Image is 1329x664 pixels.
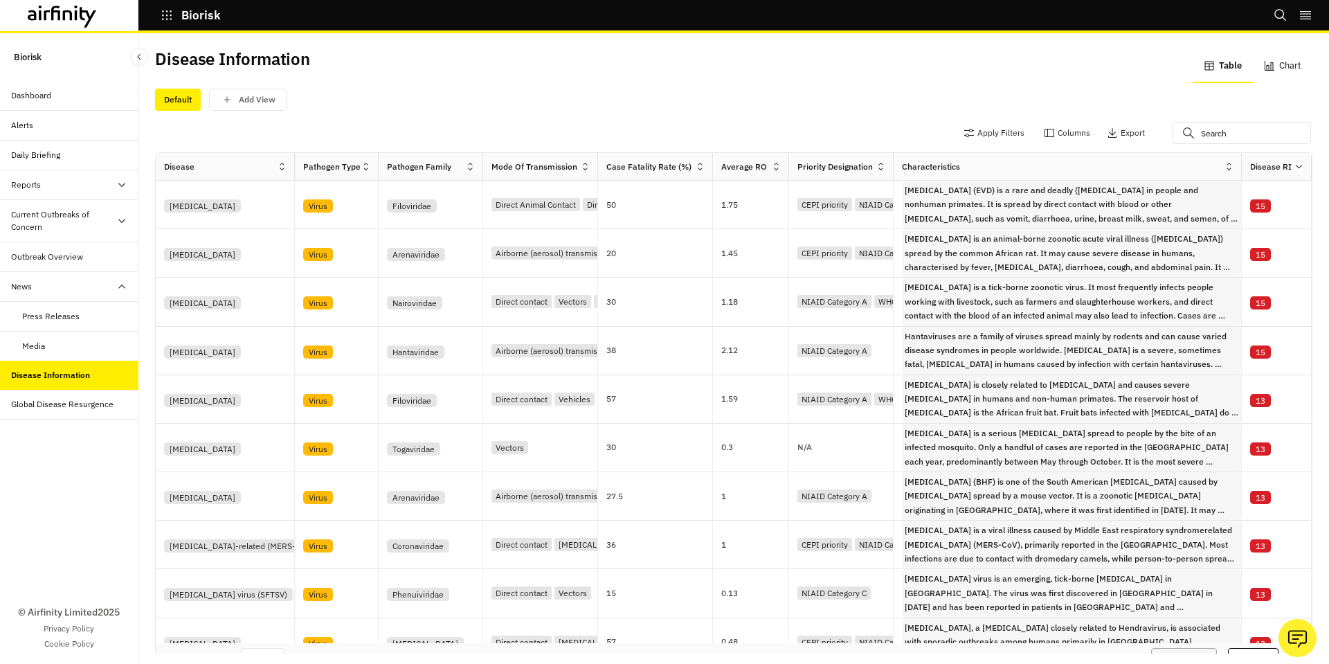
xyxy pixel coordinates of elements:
div: Airborne (aerosol) transmission [491,344,617,357]
p: 20 [606,246,712,260]
div: NIAID Category C [797,586,871,600]
div: Direct contact [491,538,552,551]
div: NIAID Category A [797,393,871,406]
p: 30 [606,295,712,309]
div: Virus [303,346,333,359]
div: Global Disease Resurgence [11,398,114,411]
div: Direct contact [491,393,552,406]
div: Nairoviridae [387,296,442,309]
div: 13 [1250,394,1271,407]
div: [MEDICAL_DATA] [554,636,629,649]
div: Current Outbreaks of Concern [11,208,116,233]
span: Crimean-Congo Hemorrhagic Fever is a tick-borne zoonotic virus. It most frequently infects people... [905,280,1238,323]
div: Vehicles [554,393,595,406]
div: Vehicles [594,295,634,308]
div: 15 [1250,199,1271,213]
div: Vectors [554,586,591,600]
div: Disease [164,161,195,173]
p: © Airfinity Limited 2025 [18,605,120,620]
div: [MEDICAL_DATA] [164,346,241,359]
div: NIAID Category A [855,246,929,260]
div: [MEDICAL_DATA] [554,538,629,551]
div: [MEDICAL_DATA]-related (MERS-CoV) [164,539,318,553]
p: 1.45 [721,246,789,260]
div: Vectors [491,441,528,454]
p: 50 [606,198,712,212]
p: 0.3 [721,440,789,454]
span: Marburg virus is closely related to Ebola virus and causes severe hemorrhagic fever in humans and... [905,378,1238,420]
div: 13 [1250,588,1271,601]
p: 0.48 [721,635,789,649]
div: Disease RI [1250,161,1292,173]
p: Hantaviruses are a family of viruses spread mainly by rodents and can cause varied disease syndro... [905,331,1229,412]
div: Pathogen Type [303,161,361,173]
div: Direct contact [491,295,552,308]
p: Biorisk [181,9,221,21]
div: NIAID Category A [855,198,929,211]
button: Table [1193,50,1253,83]
p: [MEDICAL_DATA] is a viral illness caused by Middle East respiratory syndromerelated [MEDICAL_DATA... [905,525,1234,606]
div: Filoviridae [387,394,437,407]
p: 30 [606,440,712,454]
div: Phenuiviridae [387,588,449,601]
p: 1 [721,490,789,503]
div: WHO priority [874,295,930,308]
a: Cookie Policy [44,638,94,650]
div: [MEDICAL_DATA] [164,199,241,213]
p: [MEDICAL_DATA] (BHF) is one of the South American [MEDICAL_DATA] caused by [MEDICAL_DATA] spread ... [905,476,1224,529]
div: Hantaviridae [387,346,444,359]
p: Biorisk [14,44,42,70]
span: Middle East respiratory syndrome is a viral illness caused by Middle East respiratory syndromerel... [905,523,1238,566]
div: NIAID Category A [797,344,871,357]
p: 15 [606,586,712,600]
span: Severe fever with thrombocytopenia syndrome virus is an emerging, tick-borne infectious disease i... [905,572,1238,614]
div: CEPI priority [797,636,852,649]
div: Airborne (aerosol) transmission [491,490,617,503]
div: [MEDICAL_DATA] [387,637,464,650]
p: 2.12 [721,343,789,357]
div: Media [22,340,45,352]
div: [MEDICAL_DATA] [164,394,241,407]
div: CEPI priority [797,246,852,260]
p: N/A [797,443,812,451]
div: NIAID Category A [797,490,871,503]
p: 0.13 [721,586,789,600]
div: Reports [11,179,41,191]
div: NIAID Category C [855,538,928,551]
div: Direct contact [583,198,643,211]
p: 36 [606,538,712,552]
div: [MEDICAL_DATA] [164,296,241,309]
p: 1 [721,538,789,552]
span: Bolivian hemorrhagic fever (BHF) is one of the South American Hemorrhagic Fevers caused by Machup... [905,475,1238,517]
div: Mode of Transmission [491,161,577,173]
p: 38 [606,343,712,357]
div: NIAID Category C [855,636,928,649]
div: Airborne (aerosol) transmission [491,246,617,260]
div: [MEDICAL_DATA] [164,248,241,261]
input: Search [1173,122,1311,144]
div: Virus [303,491,333,504]
button: Ask our analysts [1278,619,1317,657]
button: Close Sidebar [130,48,148,66]
div: CEPI priority [797,538,852,551]
div: Arenaviridae [387,491,445,504]
div: Coronaviridae [387,539,449,553]
div: Virus [303,588,333,601]
p: 57 [606,392,712,406]
p: 1.59 [721,392,789,406]
div: 13 [1250,539,1271,553]
div: Case Fatality Rate (%) [606,161,691,173]
div: 13 [1250,637,1271,650]
div: Disease Information [11,369,90,382]
div: 13 [1250,442,1271,456]
button: Columns [1044,122,1090,144]
div: 13 [1250,491,1271,504]
p: Add View [239,95,275,105]
div: 15 [1250,346,1271,359]
div: Direct contact [491,586,552,600]
div: Virus [303,199,333,213]
p: 1.75 [721,198,789,212]
div: Virus [303,637,333,650]
div: Characteristics [902,161,960,173]
div: Dashboard [11,89,51,102]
